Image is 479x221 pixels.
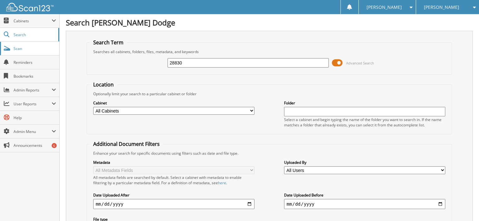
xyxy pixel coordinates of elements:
label: Metadata [93,160,254,165]
div: Select a cabinet and begin typing the name of the folder you want to search in. If the name match... [284,117,445,128]
label: Cabinet [93,100,254,106]
label: Uploaded By [284,160,445,165]
span: Reminders [14,60,56,65]
span: Admin Menu [14,129,52,134]
span: Search [14,32,55,37]
span: Bookmarks [14,74,56,79]
legend: Search Term [90,39,127,46]
span: Cabinets [14,18,52,24]
input: end [284,199,445,209]
div: Optionally limit your search to a particular cabinet or folder [90,91,449,97]
input: start [93,199,254,209]
label: Date Uploaded After [93,192,254,198]
iframe: Chat Widget [448,191,479,221]
div: 6 [52,143,57,148]
div: Searches all cabinets, folders, files, metadata, and keywords [90,49,449,54]
span: [PERSON_NAME] [424,5,459,9]
span: Advanced Search [346,61,374,65]
label: Date Uploaded Before [284,192,445,198]
label: Folder [284,100,445,106]
span: Announcements [14,143,56,148]
a: here [218,180,226,185]
span: [PERSON_NAME] [367,5,402,9]
span: Help [14,115,56,120]
div: All metadata fields are searched by default. Select a cabinet with metadata to enable filtering b... [93,175,254,185]
div: Enhance your search for specific documents using filters such as date and file type. [90,151,449,156]
legend: Location [90,81,117,88]
span: Admin Reports [14,87,52,93]
span: Scan [14,46,56,51]
h1: Search [PERSON_NAME] Dodge [66,17,473,28]
legend: Additional Document Filters [90,141,163,147]
span: User Reports [14,101,52,107]
img: scan123-logo-white.svg [6,3,54,11]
